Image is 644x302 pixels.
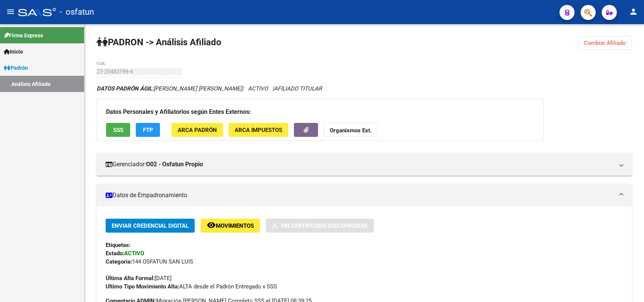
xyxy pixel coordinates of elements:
button: Enviar Credencial Digital [106,219,195,233]
button: Movimientos [201,219,260,233]
span: [PERSON_NAME] [PERSON_NAME] [97,85,242,92]
strong: Organismos Ext. [330,127,372,134]
button: Organismos Ext. [324,123,378,137]
mat-expansion-panel-header: Gerenciador:O02 - Osfatun Propio [97,153,632,176]
mat-panel-title: Gerenciador: [106,160,614,169]
strong: Categoria: [106,258,132,265]
span: Inicio [4,48,23,56]
strong: PADRON -> Análisis Afiliado [97,37,221,48]
strong: Estado: [106,250,124,257]
span: [DATE] [106,275,172,282]
span: - osfatun [60,4,94,20]
button: Sin Certificado Discapacidad [266,219,374,233]
button: SSS [106,123,130,137]
span: FTP [143,127,153,133]
i: | ACTIVO | [97,85,322,92]
mat-panel-title: Datos de Empadronamiento [106,191,614,199]
div: 144 OSFATUN SAN LUIS [106,258,623,266]
span: Padrón [4,64,28,72]
span: Sin Certificado Discapacidad [281,222,368,229]
iframe: Intercom live chat [618,276,636,294]
h3: Datos Personales y Afiliatorios según Entes Externos: [106,107,534,117]
span: AFILIADO TITULAR [274,85,322,92]
button: ARCA Padrón [172,123,223,137]
button: ARCA Impuestos [229,123,288,137]
span: Enviar Credencial Digital [112,222,189,229]
span: SSS [113,127,123,133]
mat-icon: remove_red_eye [207,221,216,230]
mat-icon: person [629,7,638,16]
span: Cambiar Afiliado [584,40,626,46]
span: Firma Express [4,31,43,40]
button: Cambiar Afiliado [578,36,632,50]
span: ALTA desde el Padrón Entregado x SSS [106,283,277,290]
strong: Etiquetas: [106,242,131,248]
strong: ACTIVO [124,250,144,257]
strong: O02 - Osfatun Propio [146,160,203,169]
span: ARCA Impuestos [235,127,282,133]
span: Movimientos [216,222,254,229]
mat-expansion-panel-header: Datos de Empadronamiento [97,184,632,207]
strong: Ultimo Tipo Movimiento Alta: [106,283,179,290]
strong: DATOS PADRÓN ÁGIL: [97,85,154,92]
strong: Última Alta Formal: [106,275,155,282]
mat-icon: menu [6,7,15,16]
button: FTP [136,123,160,137]
span: ARCA Padrón [178,127,217,133]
